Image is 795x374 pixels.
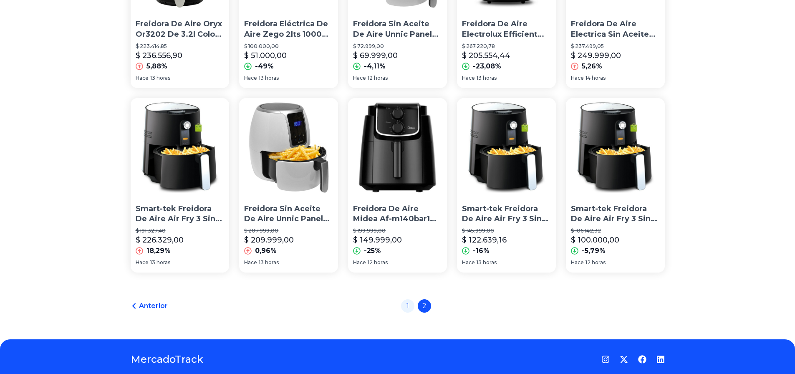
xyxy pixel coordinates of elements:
span: Hace [353,75,366,81]
p: $ 149.999,00 [353,234,402,246]
a: MercadoTrack [131,353,203,366]
p: Freidora De Aire Electrolux Efficient Eaf1 De 3.2l Color Negro 220v [462,19,551,40]
span: 13 horas [150,75,170,81]
a: Freidora De Aire Midea Af-m140bar1 De 4l Color Negro 220vFreidora De Aire Midea Af-m140bar1 De 4l... [348,98,447,273]
span: Hace [571,259,584,266]
p: Smart-tek Freidora De Aire Air Fry 3 Sin Aceite Af2019 3,5l 1300w 80° 200° Color Negro [571,204,660,225]
span: 12 horas [368,75,388,81]
span: Hace [462,75,475,81]
span: 12 horas [586,259,606,266]
img: Smart-tek Freidora De Aire Air Fry 3 Sin Aceite Af2019 3,5l 1300w 80° 200° Color Negro [457,98,556,197]
p: $ 122.639,16 [462,234,507,246]
p: $ 207.999,00 [244,227,333,234]
span: 12 horas [368,259,388,266]
p: -4,11% [364,61,386,71]
p: Freidora Sin Aceite De Aire Unnic Panel Digital 4 L Premium Color Blanco [353,19,442,40]
a: Twitter [620,355,628,364]
p: $ 191.327,40 [136,227,225,234]
p: $ 226.329,00 [136,234,184,246]
p: $ 100.000,00 [244,43,333,50]
p: $ 223.414,85 [136,43,225,50]
p: $ 106.142,32 [571,227,660,234]
a: Facebook [638,355,646,364]
span: 13 horas [259,259,279,266]
p: -16% [473,246,490,256]
span: 13 horas [150,259,170,266]
a: Anterior [131,301,168,311]
p: -5,79% [582,246,606,256]
p: 0,96% [255,246,277,256]
p: -23,08% [473,61,501,71]
a: LinkedIn [656,355,665,364]
p: Freidora Eléctrica De Aire Zego 2lts 1000w Con Temporizador [244,19,333,40]
p: Smart-tek Freidora De Aire Air Fry 3 Sin Aceite Af2019 3,5l 1300w 80° 200° Color Negro [136,204,225,225]
p: Freidora De Aire Midea Af-m140bar1 De 4l Color Negro 220v [353,204,442,225]
span: Hace [136,75,149,81]
a: Freidora Sin Aceite De Aire Unnic Panel Digital 4 L Premium Color BlancoFreidora Sin Aceite De Ai... [239,98,338,273]
p: $ 145.999,00 [462,227,551,234]
p: $ 209.999,00 [244,234,294,246]
p: $ 236.556,90 [136,50,182,61]
p: $ 51.000,00 [244,50,287,61]
p: $ 237.499,05 [571,43,660,50]
span: Hace [353,259,366,266]
p: 5,88% [146,61,167,71]
span: Hace [136,259,149,266]
span: Hace [571,75,584,81]
p: Freidora De Aire Electrica Sin Aceite Horno Panel Digital 4l [571,19,660,40]
p: -49% [255,61,274,71]
p: $ 249.999,00 [571,50,621,61]
a: 1 [401,299,414,313]
p: $ 205.554,44 [462,50,510,61]
span: 13 horas [259,75,279,81]
a: Instagram [601,355,610,364]
span: Hace [244,75,257,81]
p: 5,26% [582,61,602,71]
p: $ 72.999,00 [353,43,442,50]
p: $ 267.220,78 [462,43,551,50]
a: Smart-tek Freidora De Aire Air Fry 3 Sin Aceite Af2019 3,5l 1300w 80° 200° Color Negro Smart-tek ... [457,98,556,273]
p: $ 100.000,00 [571,234,619,246]
p: $ 199.999,00 [353,227,442,234]
p: $ 69.999,00 [353,50,398,61]
p: Freidora Sin Aceite De Aire Unnic Panel Digital 4 L Premium Color Blanco [244,204,333,225]
span: Anterior [139,301,168,311]
img: Freidora Sin Aceite De Aire Unnic Panel Digital 4 L Premium Color Blanco [239,98,338,197]
span: 13 horas [477,75,497,81]
img: Smart-tek Freidora De Aire Air Fry 3 Sin Aceite Af2019 3,5l 1300w 80° 200° Color Negro [131,98,230,197]
img: Freidora De Aire Midea Af-m140bar1 De 4l Color Negro 220v [348,98,447,197]
span: 14 horas [586,75,606,81]
p: 18,29% [146,246,171,256]
a: Smart-tek Freidora De Aire Air Fry 3 Sin Aceite Af2019 3,5l 1300w 80° 200° Color Negro Smart-tek ... [566,98,665,273]
span: Hace [462,259,475,266]
span: Hace [244,259,257,266]
img: Smart-tek Freidora De Aire Air Fry 3 Sin Aceite Af2019 3,5l 1300w 80° 200° Color Negro [566,98,665,197]
p: -25% [364,246,381,256]
p: Smart-tek Freidora De Aire Air Fry 3 Sin Aceite Af2019 3,5l 1300w 80° 200° Color Negro [462,204,551,225]
span: 13 horas [477,259,497,266]
p: Freidora De Aire Oryx Or3202 De 3.2l Color Negro 220v-240v [136,19,225,40]
a: Smart-tek Freidora De Aire Air Fry 3 Sin Aceite Af2019 3,5l 1300w 80° 200° Color Negro Smart-tek ... [131,98,230,273]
